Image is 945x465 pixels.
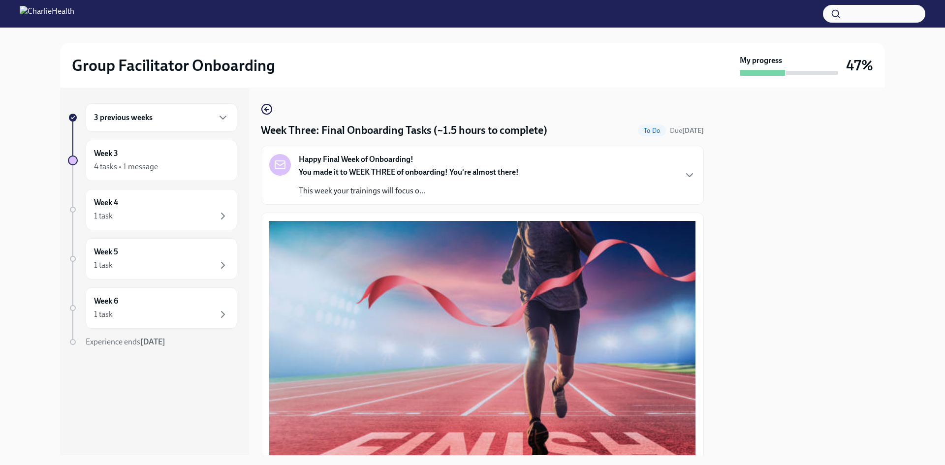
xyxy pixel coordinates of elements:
[299,167,519,177] strong: You made it to WEEK THREE of onboarding! You're almost there!
[68,189,237,230] a: Week 41 task
[299,154,413,165] strong: Happy Final Week of Onboarding!
[638,127,666,134] span: To Do
[94,161,158,172] div: 4 tasks • 1 message
[94,247,118,257] h6: Week 5
[94,260,113,271] div: 1 task
[94,309,113,320] div: 1 task
[846,57,873,74] h3: 47%
[261,123,547,138] h4: Week Three: Final Onboarding Tasks (~1.5 hours to complete)
[94,296,118,307] h6: Week 6
[94,112,153,123] h6: 3 previous weeks
[72,56,275,75] h2: Group Facilitator Onboarding
[94,197,118,208] h6: Week 4
[140,337,165,346] strong: [DATE]
[94,148,118,159] h6: Week 3
[68,287,237,329] a: Week 61 task
[670,126,704,135] span: Due
[299,186,519,196] p: This week your trainings will focus o...
[86,337,165,346] span: Experience ends
[86,103,237,132] div: 3 previous weeks
[94,211,113,221] div: 1 task
[68,238,237,279] a: Week 51 task
[68,140,237,181] a: Week 34 tasks • 1 message
[682,126,704,135] strong: [DATE]
[670,126,704,135] span: October 11th, 2025 10:00
[740,55,782,66] strong: My progress
[20,6,74,22] img: CharlieHealth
